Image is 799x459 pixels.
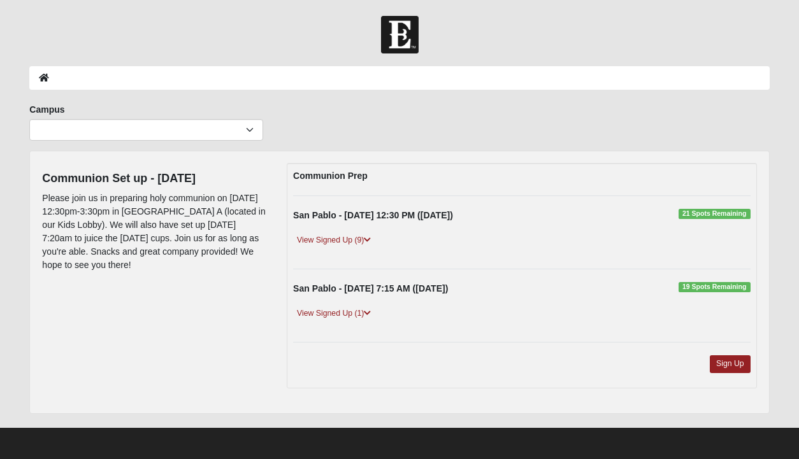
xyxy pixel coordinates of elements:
[42,192,268,272] p: Please join us in preparing holy communion on [DATE] 12:30pm-3:30pm in [GEOGRAPHIC_DATA] A (locat...
[293,210,453,220] strong: San Pablo - [DATE] 12:30 PM ([DATE])
[679,209,751,219] span: 21 Spots Remaining
[679,282,751,292] span: 19 Spots Remaining
[293,283,448,293] strong: San Pablo - [DATE] 7:15 AM ([DATE])
[293,307,375,320] a: View Signed Up (1)
[293,234,375,247] a: View Signed Up (9)
[381,16,419,53] img: Church of Eleven22 Logo
[42,172,268,186] h4: Communion Set up - [DATE]
[710,355,751,372] a: Sign Up
[293,171,368,181] strong: Communion Prep
[29,103,64,116] label: Campus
